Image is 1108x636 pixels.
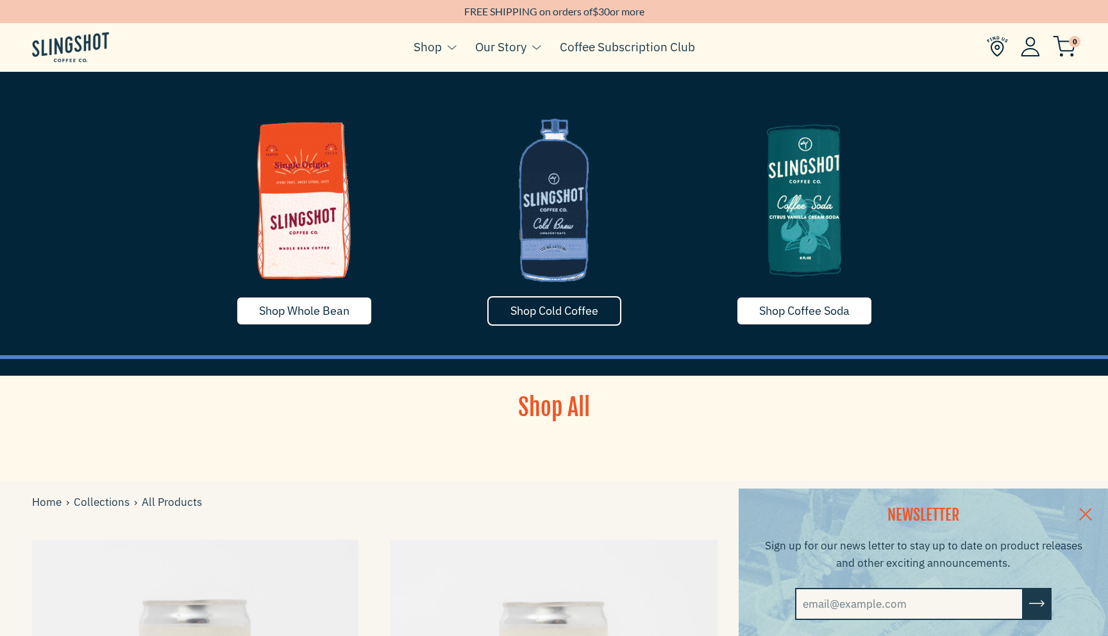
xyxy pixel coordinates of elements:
[763,537,1084,572] p: Sign up for our news letter to stay up to date on product releases and other exciting announcements.
[1069,36,1080,47] span: 0
[475,37,526,56] a: Our Story
[987,36,1008,57] img: Find Us
[592,5,598,17] span: $
[795,588,1023,620] input: email@example.com
[414,37,442,56] a: Shop
[1053,36,1076,57] img: cart
[1053,39,1076,54] a: 0
[189,104,419,296] img: whole-bean-1635790255739_1200x.png
[1021,37,1040,56] img: Account
[598,5,610,17] span: 30
[560,37,695,56] a: Coffee Subscription Club
[689,104,919,296] img: image-5-1635790255718_1200x.png
[435,392,673,424] h1: Shop All
[763,505,1084,526] h2: NEWSLETTER
[439,104,669,296] img: coldcoffee-1635629668715_1200x.png
[259,303,349,318] span: Shop Whole Bean
[759,303,850,318] span: Shop Coffee Soda
[510,303,598,318] span: Shop Cold Coffee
